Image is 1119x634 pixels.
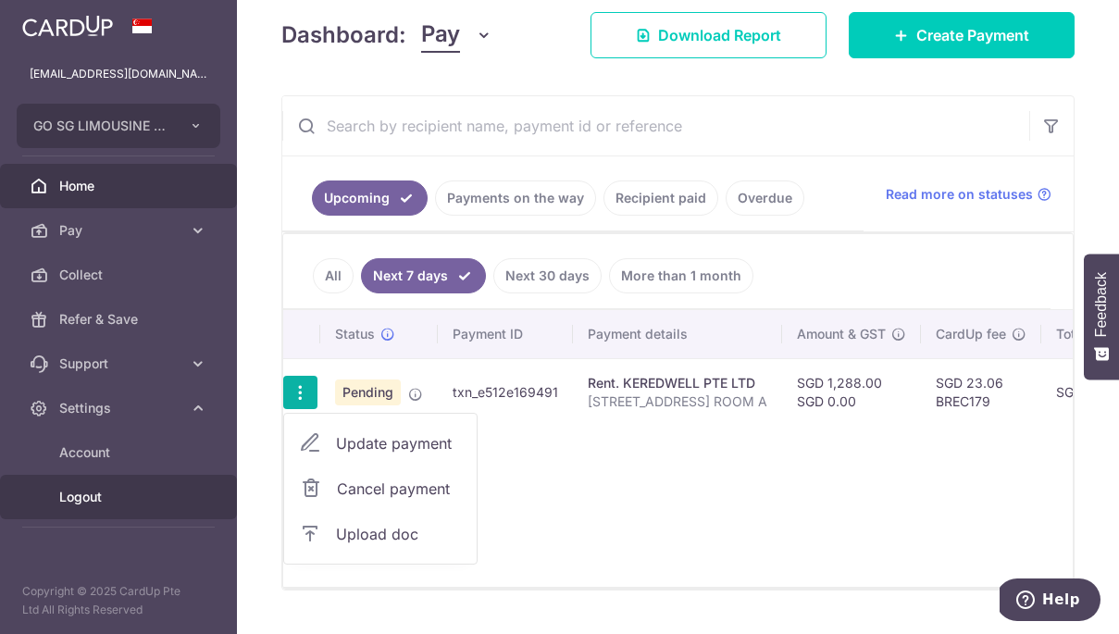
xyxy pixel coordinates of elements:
button: Feedback - Show survey [1084,254,1119,379]
a: Download Report [591,12,827,58]
a: Next 7 days [361,258,486,293]
span: Download Report [658,24,781,46]
div: Rent. KEREDWELL PTE LTD [588,374,767,392]
input: Search by recipient name, payment id or reference [282,96,1029,155]
a: More than 1 month [609,258,753,293]
a: Create Payment [849,12,1075,58]
h4: Dashboard: [281,19,406,52]
a: Payments on the way [435,180,596,216]
td: SGD 23.06 BREC179 [921,358,1041,426]
span: GO SG LIMOUSINE PTE. LTD. [33,117,170,135]
a: All [313,258,354,293]
a: Read more on statuses [886,185,1051,204]
span: Logout [59,488,181,506]
p: [EMAIL_ADDRESS][DOMAIN_NAME] [30,65,207,83]
span: Pending [335,379,401,405]
button: Pay [421,18,492,53]
iframe: Opens a widget where you can find more information [1000,578,1100,625]
th: Payment ID [438,310,573,358]
span: Feedback [1093,272,1110,337]
span: Create Payment [916,24,1029,46]
a: Upcoming [312,180,428,216]
span: Refer & Save [59,310,181,329]
span: Status [335,325,375,343]
span: Collect [59,266,181,284]
ul: Pay [283,413,478,565]
a: Recipient paid [603,180,718,216]
td: SGD 1,288.00 SGD 0.00 [782,358,921,426]
span: Pay [59,221,181,240]
span: CardUp fee [936,325,1006,343]
a: Overdue [726,180,804,216]
span: Total amt. [1056,325,1117,343]
span: Amount & GST [797,325,886,343]
span: Pay [421,18,460,53]
p: [STREET_ADDRESS] ROOM A [588,392,767,411]
span: Support [59,354,181,373]
span: Read more on statuses [886,185,1033,204]
span: Account [59,443,181,462]
td: txn_e512e169491 [438,358,573,426]
span: Settings [59,399,181,417]
a: Next 30 days [493,258,602,293]
span: Home [59,177,181,195]
button: GO SG LIMOUSINE PTE. LTD. [17,104,220,148]
img: CardUp [22,15,113,37]
th: Payment details [573,310,782,358]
